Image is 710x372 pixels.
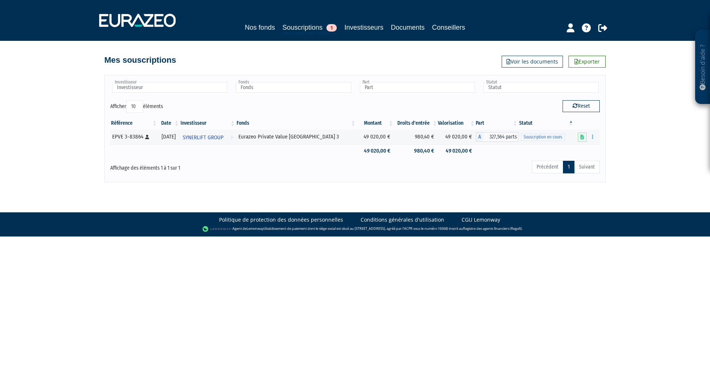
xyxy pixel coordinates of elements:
i: [Français] Personne physique [145,135,149,139]
th: Part: activer pour trier la colonne par ordre croissant [476,117,518,130]
div: - Agent de (établissement de paiement dont le siège social est situé au [STREET_ADDRESS], agréé p... [7,225,703,233]
a: Nos fonds [245,22,275,33]
td: 49 020,00 € [356,130,394,144]
div: Eurazeo Private Value [GEOGRAPHIC_DATA] 3 [238,133,354,141]
i: Voir l'investisseur [230,131,233,144]
td: 49 020,00 € [438,130,475,144]
p: Besoin d'aide ? [698,34,707,101]
td: 49 020,00 € [438,144,475,157]
div: EPVE 3-83864 [112,133,155,141]
th: Investisseur: activer pour trier la colonne par ordre croissant [180,117,236,130]
a: Exporter [569,56,606,68]
img: 1732889491-logotype_eurazeo_blanc_rvb.png [99,14,176,27]
a: Investisseurs [344,22,383,33]
a: SYNERLIFT GROUP [180,130,236,144]
span: 1 [326,24,337,32]
th: Référence : activer pour trier la colonne par ordre croissant [110,117,158,130]
span: 327,564 parts [483,132,518,142]
button: Reset [563,100,600,112]
h4: Mes souscriptions [104,56,176,65]
a: 1 [563,161,574,173]
a: CGU Lemonway [462,216,500,223]
span: A [476,132,483,142]
a: Conseillers [432,22,465,33]
span: SYNERLIFT GROUP [183,131,224,144]
a: Politique de protection des données personnelles [219,216,343,223]
th: Valorisation: activer pour trier la colonne par ordre croissant [438,117,475,130]
td: 980,40 € [394,144,438,157]
th: Montant: activer pour trier la colonne par ordre croissant [356,117,394,130]
th: Fonds: activer pour trier la colonne par ordre croissant [236,117,356,130]
th: Statut : activer pour trier la colonne par ordre d&eacute;croissant [518,117,574,130]
select: Afficheréléments [126,100,143,113]
a: Lemonway [247,226,264,231]
div: A - Eurazeo Private Value Europe 3 [476,132,518,142]
a: Voir les documents [502,56,563,68]
a: Conditions générales d'utilisation [361,216,444,223]
a: Souscriptions1 [282,22,337,34]
img: logo-lemonway.png [202,225,231,233]
td: 980,40 € [394,130,438,144]
label: Afficher éléments [110,100,163,113]
a: Registre des agents financiers (Regafi) [463,226,522,231]
div: Affichage des éléments 1 à 1 sur 1 [110,160,308,172]
th: Droits d'entrée: activer pour trier la colonne par ordre croissant [394,117,438,130]
td: 49 020,00 € [356,144,394,157]
span: Souscription en cours [521,134,565,141]
div: [DATE] [160,133,177,141]
th: Date: activer pour trier la colonne par ordre croissant [158,117,180,130]
a: Documents [391,22,425,33]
